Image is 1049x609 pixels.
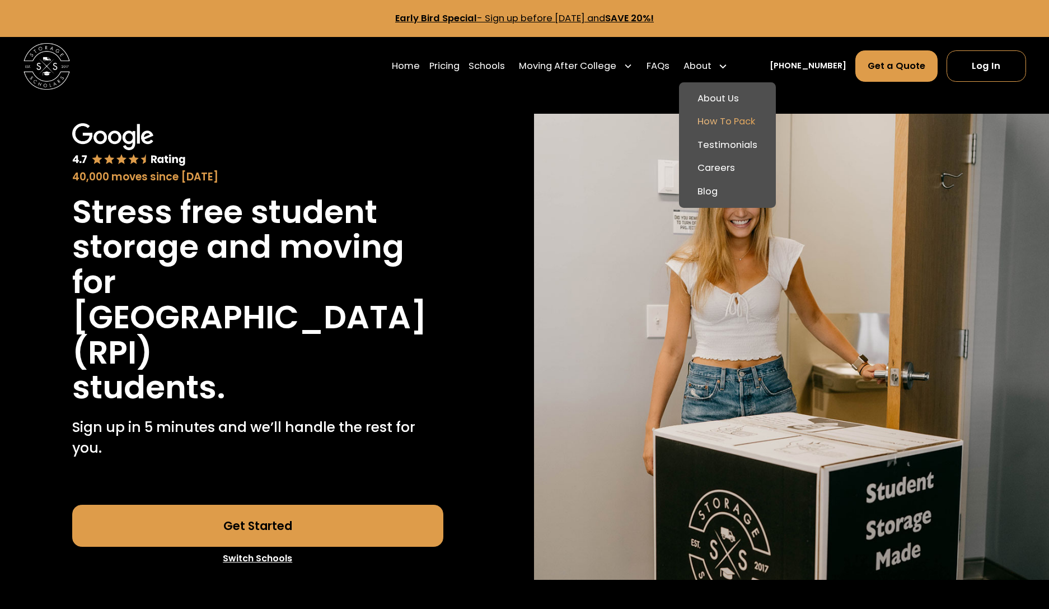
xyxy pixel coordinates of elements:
[683,110,771,134] a: How To Pack
[683,157,771,180] a: Careers
[72,123,186,167] img: Google 4.7 star rating
[647,50,669,82] a: FAQs
[855,50,938,82] a: Get a Quote
[72,417,443,459] p: Sign up in 5 minutes and we’ll handle the rest for you.
[24,43,70,90] a: home
[429,50,460,82] a: Pricing
[605,12,654,25] strong: SAVE 20%!
[514,50,638,82] div: Moving After College
[947,50,1025,82] a: Log In
[72,194,443,300] h1: Stress free student storage and moving for
[72,300,443,370] h1: [GEOGRAPHIC_DATA] (RPI)
[395,12,477,25] strong: Early Bird Special
[395,12,654,25] a: Early Bird Special- Sign up before [DATE] andSAVE 20%!
[72,370,226,405] h1: students.
[72,547,443,570] a: Switch Schools
[24,43,70,90] img: Storage Scholars main logo
[679,82,776,208] nav: About
[72,169,443,185] div: 40,000 moves since [DATE]
[392,50,420,82] a: Home
[770,60,846,72] a: [PHONE_NUMBER]
[72,505,443,547] a: Get Started
[683,180,771,204] a: Blog
[683,134,771,157] a: Testimonials
[683,59,711,73] div: About
[534,114,1049,579] img: Storage Scholars will have everything waiting for you in your room when you arrive to campus.
[469,50,505,82] a: Schools
[683,87,771,111] a: About Us
[679,50,733,82] div: About
[519,59,616,73] div: Moving After College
